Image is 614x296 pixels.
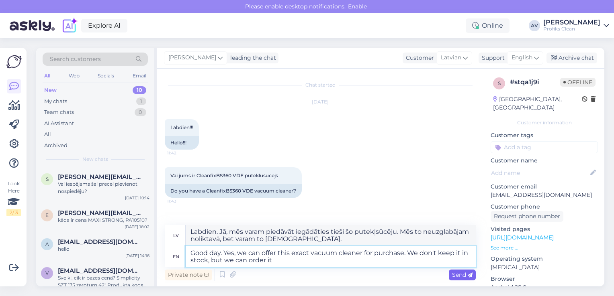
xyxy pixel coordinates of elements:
[543,19,600,26] div: [PERSON_NAME]
[125,253,149,259] div: [DATE] 14:16
[58,238,141,245] span: alzahraassh@gmail.com
[491,131,598,140] p: Customer tags
[186,246,476,267] textarea: Good day. Yes, we can offer this exact vacuum cleaner for purchase. We don't keep it in stock, bu...
[125,195,149,201] div: [DATE] 10:14
[96,71,116,81] div: Socials
[44,86,57,94] div: New
[491,168,589,177] input: Add name
[491,119,598,126] div: Customer information
[133,86,146,94] div: 10
[165,81,476,89] div: Chat started
[491,234,554,241] a: [URL][DOMAIN_NAME]
[543,26,600,32] div: Profiks Clean
[491,191,598,199] p: [EMAIL_ADDRESS][DOMAIN_NAME]
[50,55,101,63] span: Search customers
[479,54,505,62] div: Support
[81,19,127,32] a: Explore AI
[170,172,278,178] span: Vai jums ir CleanfixBS360 VDE puteklusucejs
[491,182,598,191] p: Customer email
[491,283,598,292] p: Android 28.0
[346,3,369,10] span: Enable
[82,156,108,163] span: New chats
[466,18,510,33] div: Online
[227,54,276,62] div: leading the chat
[491,225,598,233] p: Visited pages
[491,203,598,211] p: Customer phone
[125,224,149,230] div: [DATE] 16:02
[493,95,582,112] div: [GEOGRAPHIC_DATA], [GEOGRAPHIC_DATA]
[491,263,598,272] p: [MEDICAL_DATA]
[491,141,598,153] input: Add a tag
[510,77,560,87] div: # stqa1j9i
[529,20,540,31] div: AV
[44,97,67,105] div: My chats
[186,225,476,246] textarea: Labdien. Jā, mēs varam piedāvāt iegādāties tieši šo putekļsūcēju. Mēs to neuzglabājam noliktavā, ...
[58,267,141,274] span: valtersvitols@gmail.com
[58,209,141,217] span: einars.eltermanis@akorda.lv
[167,150,197,156] span: 11:42
[170,124,193,130] span: Labdien!!!
[491,275,598,283] p: Browser
[491,211,563,222] div: Request phone number
[61,17,78,34] img: explore-ai
[58,274,149,289] div: Sveiki, cik ir bazes cena? Simplicity SZT 175 zeroturn 42" Produkta kods SI2691923
[452,271,473,278] span: Send
[45,212,49,218] span: e
[168,53,216,62] span: [PERSON_NAME]
[173,229,179,242] div: lv
[498,80,501,86] span: s
[44,130,51,138] div: All
[165,184,302,198] div: Do you have a CleanfixBS360 VDE vacuum cleaner?
[165,270,212,280] div: Private note
[45,241,49,247] span: a
[136,97,146,105] div: 1
[43,71,52,81] div: All
[58,217,149,224] div: kāda ir cena MAXI STRONG, PA10510?
[491,156,598,165] p: Customer name
[173,250,179,264] div: en
[167,198,197,204] span: 11:43
[441,53,461,62] span: Latvian
[44,142,68,150] div: Archived
[44,120,74,128] div: AI Assistant
[6,209,21,216] div: 2 / 3
[46,176,49,182] span: s
[491,255,598,263] p: Operating system
[6,54,22,69] img: Askly Logo
[165,98,476,105] div: [DATE]
[58,180,149,195] div: Vai iespējams šai precei pievienot nospiedēju?
[58,173,141,180] span: sandra.grape@hestio.lv
[546,53,597,63] div: Archive chat
[6,180,21,216] div: Look Here
[45,270,49,276] span: v
[543,19,609,32] a: [PERSON_NAME]Profiks Clean
[131,71,148,81] div: Email
[403,54,434,62] div: Customer
[58,245,149,253] div: hello
[135,108,146,116] div: 0
[44,108,74,116] div: Team chats
[67,71,81,81] div: Web
[165,136,199,150] div: Hello!!!
[491,244,598,251] p: See more ...
[560,78,596,87] span: Offline
[512,53,532,62] span: English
